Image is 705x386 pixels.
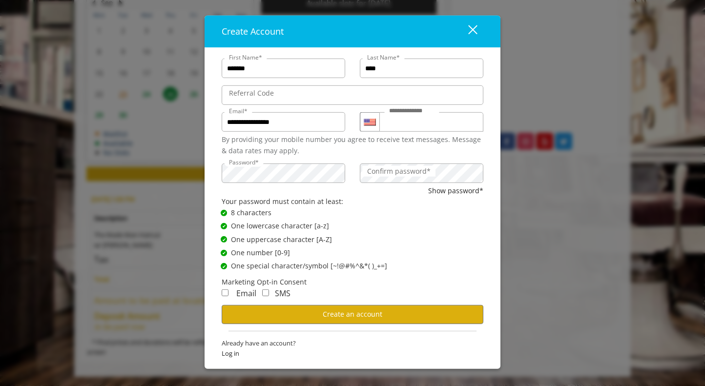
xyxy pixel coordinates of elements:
[231,234,332,244] span: One uppercase character [A-Z]
[222,249,226,257] span: ✔
[222,222,226,230] span: ✔
[224,106,252,116] label: Email*
[262,289,269,296] input: Receive Marketing SMS
[362,53,405,62] label: Last Name*
[224,158,264,167] label: Password*
[222,196,483,207] div: Your password must contain at least:
[222,305,483,324] button: Create an account
[222,277,483,287] div: Marketing Opt-in Consent
[231,221,329,231] span: One lowercase character [a-z]
[360,112,379,132] div: Country
[275,288,290,299] span: SMS
[224,88,279,99] label: Referral Code
[222,289,228,296] input: Receive Marketing Email
[231,207,271,218] span: 8 characters
[222,134,483,156] div: By providing your mobile number you agree to receive text messages. Message & data rates may apply.
[362,166,435,177] label: Confirm password*
[236,288,256,299] span: Email
[428,185,483,196] button: Show password*
[222,85,483,105] input: ReferralCode
[222,338,483,348] span: Already have an account?
[224,53,267,62] label: First Name*
[450,21,483,41] button: close dialog
[323,309,382,319] span: Create an account
[457,24,477,39] div: close dialog
[222,236,226,244] span: ✔
[222,348,483,359] span: Log in
[360,163,483,183] input: ConfirmPassword
[222,25,284,37] span: Create Account
[231,247,290,258] span: One number [0-9]
[222,59,345,78] input: FirstName
[222,209,226,217] span: ✔
[222,163,345,183] input: Password
[231,261,387,271] span: One special character/symbol [~!@#%^&*( )_+=]
[360,59,483,78] input: Lastname
[222,262,226,270] span: ✔
[222,112,345,132] input: Email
